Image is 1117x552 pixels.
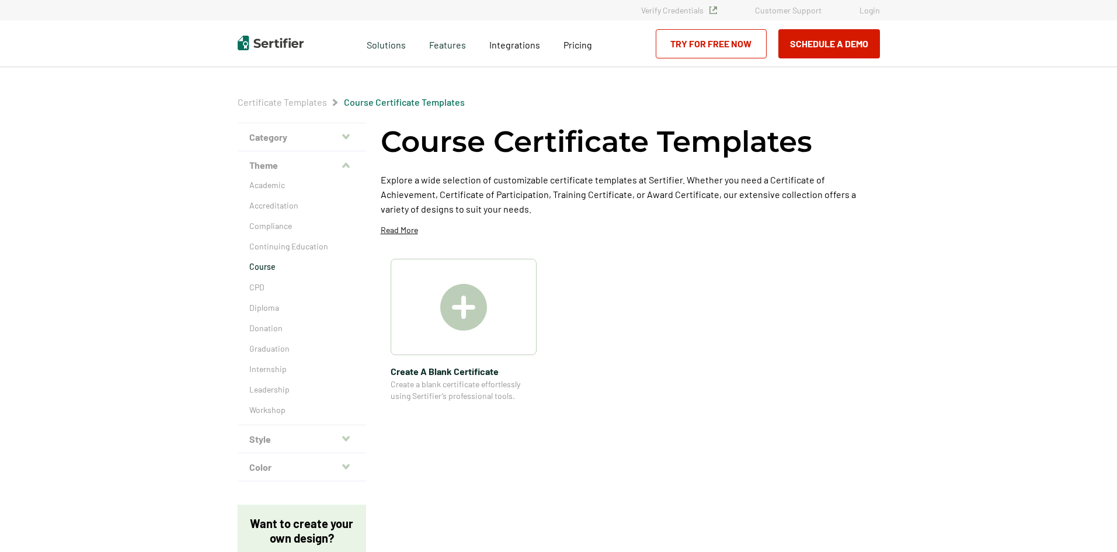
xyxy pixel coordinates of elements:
[391,379,537,402] span: Create a blank certificate effortlessly using Sertifier’s professional tools.
[656,29,767,58] a: Try for Free Now
[344,96,465,107] a: Course Certificate Templates
[563,36,592,51] a: Pricing
[367,36,406,51] span: Solutions
[429,36,466,51] span: Features
[381,123,812,161] h1: Course Certificate Templates
[238,36,304,50] img: Sertifier | Digital Credentialing Platform
[238,151,366,179] button: Theme
[249,302,354,314] a: Diploma
[238,453,366,481] button: Color
[489,39,540,50] span: Integrations
[249,343,354,355] a: Graduation
[238,96,327,108] span: Certificate Templates
[249,384,354,395] a: Leadership
[709,6,717,14] img: Verified
[440,284,487,331] img: Create A Blank Certificate
[249,261,354,273] a: Course
[391,364,537,379] span: Create A Blank Certificate
[381,172,880,216] p: Explore a wide selection of customizable certificate templates at Sertifier. Whether you need a C...
[249,282,354,293] a: CPD
[249,363,354,375] a: Internship
[755,5,822,15] a: Customer Support
[238,425,366,453] button: Style
[238,96,465,108] div: Breadcrumb
[860,5,880,15] a: Login
[238,123,366,151] button: Category
[249,322,354,334] a: Donation
[249,404,354,416] a: Workshop
[641,5,717,15] a: Verify Credentials
[238,179,366,425] div: Theme
[249,179,354,191] a: Academic
[238,96,327,107] a: Certificate Templates
[249,200,354,211] a: Accreditation
[489,36,540,51] a: Integrations
[249,220,354,232] a: Compliance
[344,96,465,108] span: Course Certificate Templates
[563,39,592,50] span: Pricing
[249,516,354,546] p: Want to create your own design?
[249,241,354,252] a: Continuing Education
[381,224,418,236] p: Read More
